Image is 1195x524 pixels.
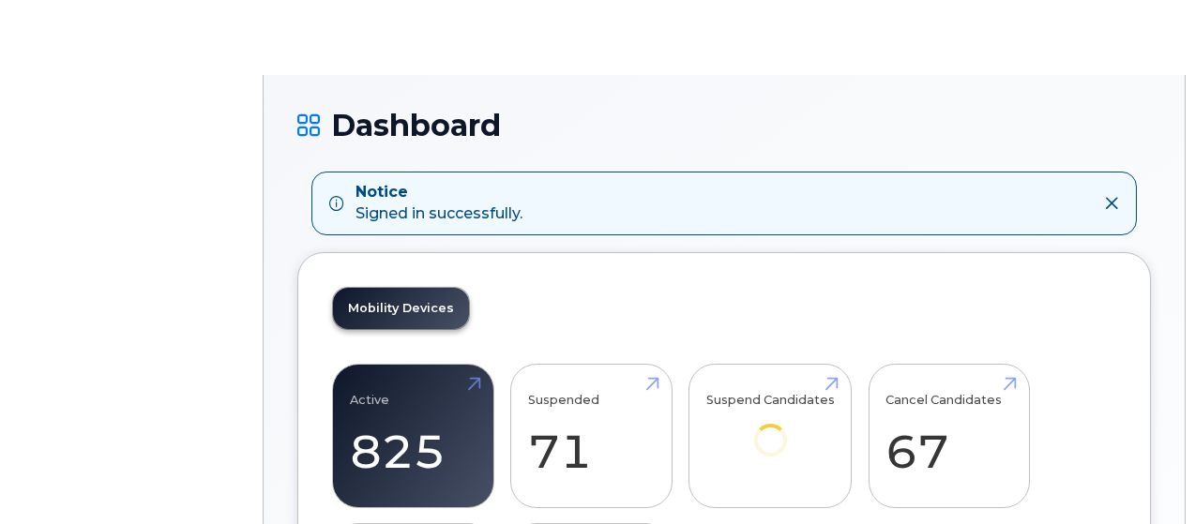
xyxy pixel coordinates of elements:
[333,288,469,329] a: Mobility Devices
[355,182,522,225] div: Signed in successfully.
[706,374,835,482] a: Suspend Candidates
[355,182,522,203] strong: Notice
[350,374,476,498] a: Active 825
[297,109,1151,142] h1: Dashboard
[885,374,1012,498] a: Cancel Candidates 67
[528,374,655,498] a: Suspended 71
